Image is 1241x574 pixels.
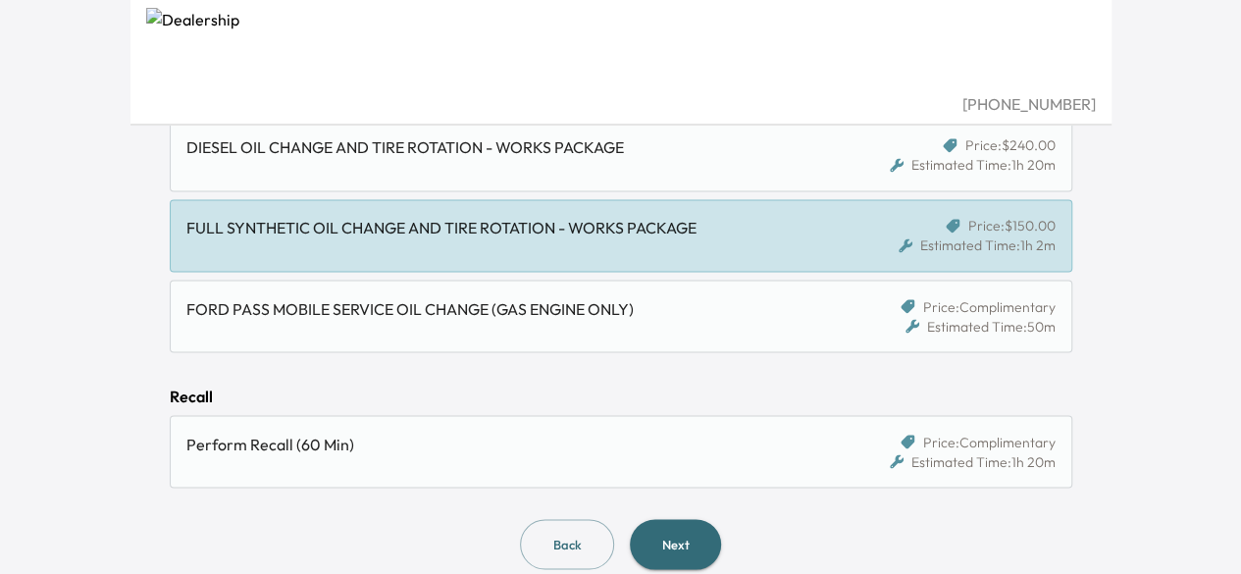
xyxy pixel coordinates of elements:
div: Perform Recall (60 Min) [186,432,823,455]
button: Back [520,519,614,569]
button: Next [630,519,721,569]
div: FORD PASS MOBILE SERVICE OIL CHANGE (GAS ENGINE ONLY) [186,296,823,320]
img: Dealership [146,8,1096,92]
div: Estimated Time: 50m [905,316,1056,336]
div: Recall [170,384,1072,407]
span: Price: $240.00 [965,135,1056,155]
div: DIESEL OIL CHANGE AND TIRE ROTATION - WORKS PACKAGE [186,135,823,159]
div: Estimated Time: 1h 2m [899,235,1056,255]
div: FULL SYNTHETIC OIL CHANGE AND TIRE ROTATION - WORKS PACKAGE [186,216,823,239]
div: Estimated Time: 1h 20m [890,451,1056,471]
span: Price: Complimentary [923,296,1056,316]
span: Price: Complimentary [923,432,1056,451]
div: [PHONE_NUMBER] [146,92,1096,116]
div: Estimated Time: 1h 20m [890,155,1056,175]
span: Price: $150.00 [968,216,1056,235]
